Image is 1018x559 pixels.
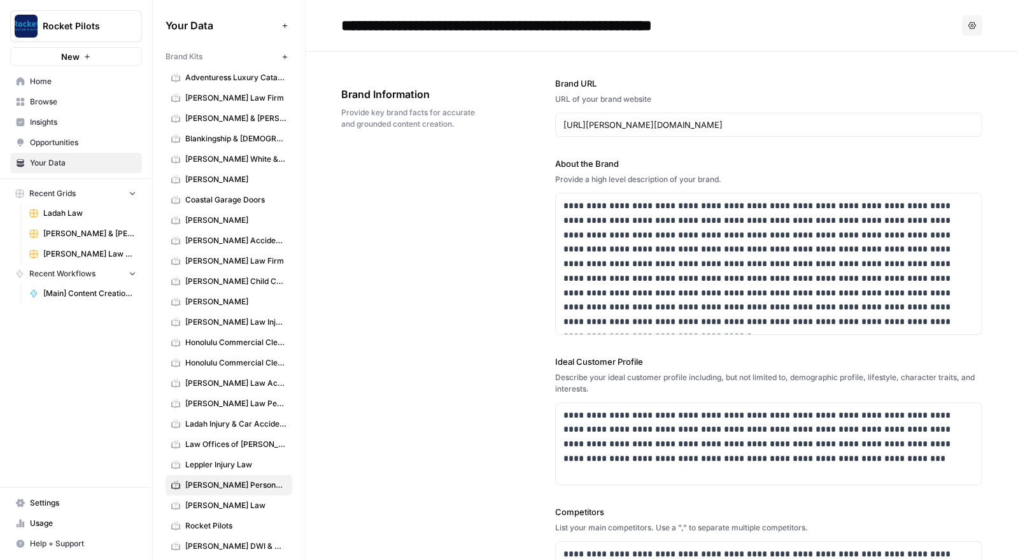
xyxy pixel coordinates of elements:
div: URL of your brand website [555,94,982,105]
span: Rocket Pilots [43,20,120,32]
span: [PERSON_NAME] Law Personal Injury & Car Accident Lawyer [185,398,286,409]
a: Law Offices of [PERSON_NAME] [166,434,292,455]
a: [PERSON_NAME] Law Personal Injury & Car Accident Lawyer [166,393,292,414]
a: [PERSON_NAME] DWI & Criminal Defense Lawyers [166,536,292,556]
button: Recent Grids [10,184,142,203]
a: [PERSON_NAME] [166,292,292,312]
a: Browse [10,92,142,112]
a: [PERSON_NAME] & [PERSON_NAME] [US_STATE] Car Accident Lawyers [166,108,292,129]
label: Brand URL [555,77,982,90]
span: Honolulu Commercial Cleaning [185,337,286,348]
a: Adventuress Luxury Catamaran [166,67,292,88]
span: [PERSON_NAME] Personal Injury and Car Accident Lawyers [185,479,286,491]
span: [PERSON_NAME] [185,215,286,226]
a: Honolulu Commercial Cleaning [166,353,292,373]
span: Usage [30,518,136,529]
div: List your main competitors. Use a "," to separate multiple competitors. [555,522,982,534]
a: [PERSON_NAME] Accident Attorneys [166,230,292,251]
span: Your Data [30,157,136,169]
a: [PERSON_NAME] Law Injury & Car Accident Lawyers [166,312,292,332]
span: [PERSON_NAME] White & [PERSON_NAME] [185,153,286,165]
span: Coastal Garage Doors [185,194,286,206]
span: Home [30,76,136,87]
span: Provide key brand facts for accurate and grounded content creation. [341,107,484,130]
span: Ladah Injury & Car Accident Lawyers [GEOGRAPHIC_DATA] [185,418,286,430]
span: Browse [30,96,136,108]
span: Opportunities [30,137,136,148]
a: [PERSON_NAME] Law Personal Injury & Car Accident Lawyers [24,244,142,264]
span: Rocket Pilots [185,520,286,532]
span: [PERSON_NAME] Law Firm [185,92,286,104]
span: Insights [30,117,136,128]
a: [PERSON_NAME] Law Firm [166,251,292,271]
span: Leppler Injury Law [185,459,286,471]
a: Honolulu Commercial Cleaning [166,332,292,353]
a: Insights [10,112,142,132]
a: [PERSON_NAME] Law Accident Attorneys [166,373,292,393]
span: [PERSON_NAME] DWI & Criminal Defense Lawyers [185,541,286,552]
a: [PERSON_NAME] [166,210,292,230]
a: Ladah Law [24,203,142,223]
a: [PERSON_NAME] Law [166,495,292,516]
div: Describe your ideal customer profile including, but not limited to, demographic profile, lifestyl... [555,372,982,395]
a: [PERSON_NAME] [166,169,292,190]
span: Brand Kits [166,51,202,62]
span: Adventuress Luxury Catamaran [185,72,286,83]
a: Coastal Garage Doors [166,190,292,210]
a: Opportunities [10,132,142,153]
a: Usage [10,513,142,534]
span: [PERSON_NAME] [185,296,286,308]
span: Settings [30,497,136,509]
span: [PERSON_NAME] Child Custody & Divorce Attorneys [185,276,286,287]
a: [PERSON_NAME] Child Custody & Divorce Attorneys [166,271,292,292]
span: Recent Grids [29,188,76,199]
a: Leppler Injury Law [166,455,292,475]
span: Your Data [166,18,277,33]
a: Blankingship & [DEMOGRAPHIC_DATA] [166,129,292,149]
a: [PERSON_NAME] & [PERSON_NAME] [US_STATE] Car Accident Lawyers [24,223,142,244]
span: [PERSON_NAME] Law [185,500,286,511]
span: [PERSON_NAME] Law Firm [185,255,286,267]
span: Law Offices of [PERSON_NAME] [185,439,286,450]
span: [PERSON_NAME] Law Injury & Car Accident Lawyers [185,316,286,328]
span: [PERSON_NAME] & [PERSON_NAME] [US_STATE] Car Accident Lawyers [185,113,286,124]
a: Settings [10,493,142,513]
input: www.sundaysoccer.com [563,118,974,131]
a: [Main] Content Creation Article [24,283,142,304]
span: New [61,50,80,63]
button: Help + Support [10,534,142,554]
span: [PERSON_NAME] [185,174,286,185]
span: Blankingship & [DEMOGRAPHIC_DATA] [185,133,286,145]
span: Brand Information [341,87,484,102]
div: Provide a high level description of your brand. [555,174,982,185]
a: [PERSON_NAME] Law Firm [166,88,292,108]
a: Ladah Injury & Car Accident Lawyers [GEOGRAPHIC_DATA] [166,414,292,434]
span: [PERSON_NAME] Accident Attorneys [185,235,286,246]
a: Home [10,71,142,92]
button: Recent Workflows [10,264,142,283]
span: [PERSON_NAME] Law Personal Injury & Car Accident Lawyers [43,248,136,260]
a: [PERSON_NAME] White & [PERSON_NAME] [166,149,292,169]
span: [PERSON_NAME] Law Accident Attorneys [185,378,286,389]
a: [PERSON_NAME] Personal Injury and Car Accident Lawyers [166,475,292,495]
img: Rocket Pilots Logo [15,15,38,38]
label: About the Brand [555,157,982,170]
a: Rocket Pilots [166,516,292,536]
button: New [10,47,142,66]
span: Recent Workflows [29,268,95,279]
span: [PERSON_NAME] & [PERSON_NAME] [US_STATE] Car Accident Lawyers [43,228,136,239]
span: Help + Support [30,538,136,549]
a: Your Data [10,153,142,173]
button: Workspace: Rocket Pilots [10,10,142,42]
label: Ideal Customer Profile [555,355,982,368]
span: Honolulu Commercial Cleaning [185,357,286,369]
label: Competitors [555,506,982,518]
span: [Main] Content Creation Article [43,288,136,299]
span: Ladah Law [43,208,136,219]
